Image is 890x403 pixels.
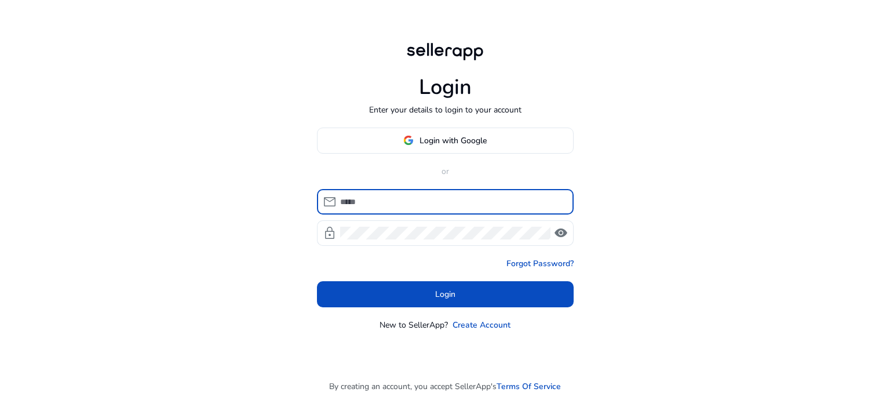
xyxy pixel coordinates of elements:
[380,319,448,331] p: New to SellerApp?
[317,165,574,177] p: or
[554,226,568,240] span: visibility
[403,135,414,146] img: google-logo.svg
[317,128,574,154] button: Login with Google
[369,104,521,116] p: Enter your details to login to your account
[435,288,455,300] span: Login
[419,75,472,100] h1: Login
[317,281,574,307] button: Login
[506,257,574,270] a: Forgot Password?
[420,135,487,147] span: Login with Google
[453,319,510,331] a: Create Account
[323,195,337,209] span: mail
[497,380,561,393] a: Terms Of Service
[323,226,337,240] span: lock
